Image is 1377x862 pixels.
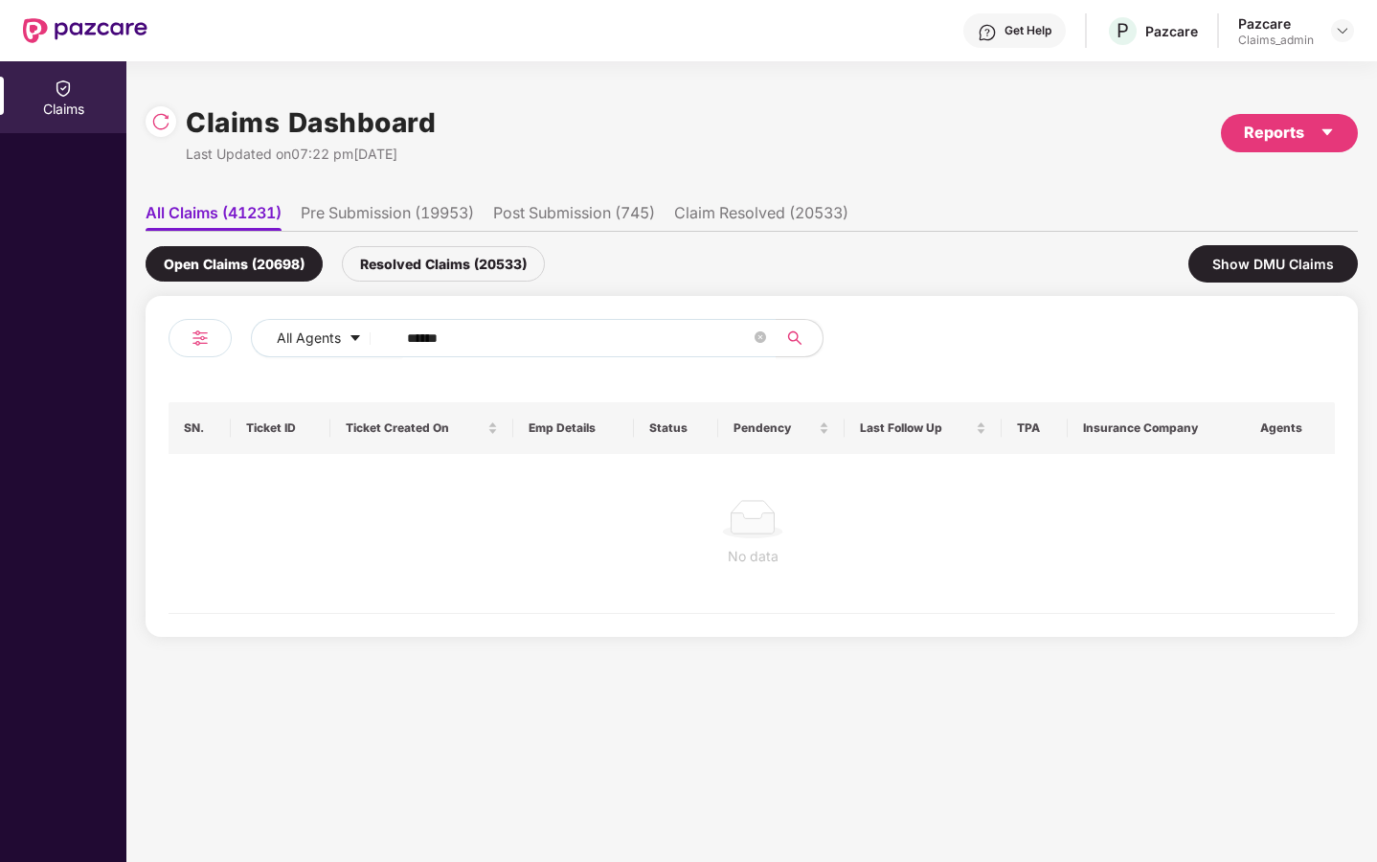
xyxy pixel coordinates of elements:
div: Resolved Claims (20533) [342,246,545,282]
img: svg+xml;base64,PHN2ZyBpZD0iQ2xhaW0iIHhtbG5zPSJodHRwOi8vd3d3LnczLm9yZy8yMDAwL3N2ZyIgd2lkdGg9IjIwIi... [54,79,73,98]
div: Show DMU Claims [1188,245,1358,283]
span: All Agents [277,328,341,349]
div: Last Updated on 07:22 pm[DATE] [186,144,436,165]
th: Insurance Company [1068,402,1247,454]
span: caret-down [349,331,362,347]
div: Get Help [1005,23,1051,38]
li: All Claims (41231) [146,203,282,231]
span: P [1117,19,1129,42]
h1: Claims Dashboard [186,102,436,144]
li: Pre Submission (19953) [301,203,474,231]
th: Ticket Created On [330,402,513,454]
div: Pazcare [1238,14,1314,33]
img: svg+xml;base64,PHN2ZyBpZD0iUmVsb2FkLTMyeDMyIiB4bWxucz0iaHR0cDovL3d3dy53My5vcmcvMjAwMC9zdmciIHdpZH... [151,112,170,131]
th: Agents [1245,402,1335,454]
span: Last Follow Up [860,420,972,436]
th: Last Follow Up [845,402,1002,454]
img: svg+xml;base64,PHN2ZyBpZD0iSGVscC0zMngzMiIgeG1sbnM9Imh0dHA6Ly93d3cudzMub3JnLzIwMDAvc3ZnIiB3aWR0aD... [978,23,997,42]
button: All Agentscaret-down [251,319,403,357]
div: Pazcare [1145,22,1198,40]
span: Ticket Created On [346,420,484,436]
div: Claims_admin [1238,33,1314,48]
th: Pendency [718,402,845,454]
img: svg+xml;base64,PHN2ZyBpZD0iRHJvcGRvd24tMzJ4MzIiIHhtbG5zPSJodHRwOi8vd3d3LnczLm9yZy8yMDAwL3N2ZyIgd2... [1335,23,1350,38]
span: caret-down [1320,125,1335,140]
th: Emp Details [513,402,634,454]
div: Open Claims (20698) [146,246,323,282]
span: Pendency [734,420,815,436]
th: SN. [169,402,231,454]
img: svg+xml;base64,PHN2ZyB4bWxucz0iaHR0cDovL3d3dy53My5vcmcvMjAwMC9zdmciIHdpZHRoPSIyNCIgaGVpZ2h0PSIyNC... [189,327,212,350]
th: Ticket ID [231,402,330,454]
div: Reports [1244,121,1335,145]
div: No data [184,546,1321,567]
th: Status [634,402,719,454]
th: TPA [1002,402,1068,454]
li: Claim Resolved (20533) [674,203,848,231]
li: Post Submission (745) [493,203,655,231]
img: New Pazcare Logo [23,18,147,43]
